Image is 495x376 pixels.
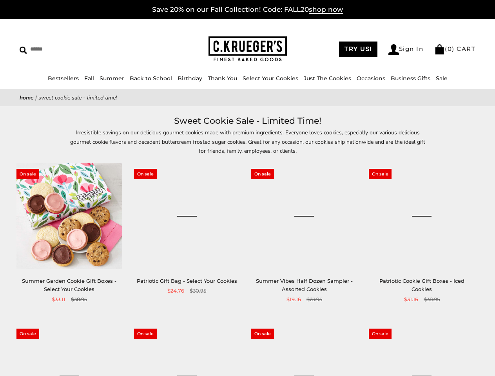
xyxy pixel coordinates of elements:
nav: breadcrumbs [20,93,475,102]
span: $38.95 [71,295,87,304]
a: Business Gifts [391,75,430,82]
a: (0) CART [434,45,475,52]
img: Summer Garden Cookie Gift Boxes - Select Your Cookies [16,163,122,269]
a: Sign In [388,44,424,55]
a: Select Your Cookies [243,75,298,82]
h1: Sweet Cookie Sale - Limited Time! [31,114,464,128]
span: $23.95 [306,295,322,304]
span: Sweet Cookie Sale - Limited Time! [38,94,117,101]
input: Search [20,43,124,55]
a: Occasions [357,75,385,82]
span: shop now [309,5,343,14]
a: Just The Cookies [304,75,351,82]
span: | [35,94,37,101]
a: Sale [436,75,448,82]
img: Bag [434,44,445,54]
span: On sale [369,329,392,339]
span: On sale [134,329,157,339]
span: $38.95 [424,295,440,304]
a: Summer [100,75,124,82]
a: Patriotic Gift Bag - Select Your Cookies [134,163,240,269]
span: $19.16 [286,295,301,304]
a: Fall [84,75,94,82]
img: Account [388,44,399,55]
a: Summer Vibes Half Dozen Sampler - Assorted Cookies [256,278,353,292]
a: Thank You [208,75,237,82]
a: TRY US! [339,42,377,57]
a: Birthday [178,75,202,82]
span: 0 [448,45,452,52]
span: On sale [251,329,274,339]
a: Home [20,94,34,101]
a: Patriotic Gift Bag - Select Your Cookies [137,278,237,284]
a: Bestsellers [48,75,79,82]
a: Summer Garden Cookie Gift Boxes - Select Your Cookies [22,278,116,292]
a: Patriotic Cookie Gift Boxes - Iced Cookies [379,278,464,292]
span: $24.76 [167,287,184,295]
span: On sale [16,169,39,179]
span: $33.11 [52,295,65,304]
a: Patriotic Cookie Gift Boxes - Iced Cookies [369,163,475,269]
span: On sale [369,169,392,179]
span: $31.16 [404,295,418,304]
p: Irresistible savings on our delicious gourmet cookies made with premium ingredients. Everyone lov... [67,128,428,155]
span: On sale [134,169,157,179]
a: Back to School [130,75,172,82]
a: Save 20% on our Fall Collection! Code: FALL20shop now [152,5,343,14]
a: Summer Vibes Half Dozen Sampler - Assorted Cookies [251,163,357,269]
span: On sale [16,329,39,339]
img: Search [20,47,27,54]
span: On sale [251,169,274,179]
span: $30.95 [190,287,206,295]
img: C.KRUEGER'S [209,36,287,62]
